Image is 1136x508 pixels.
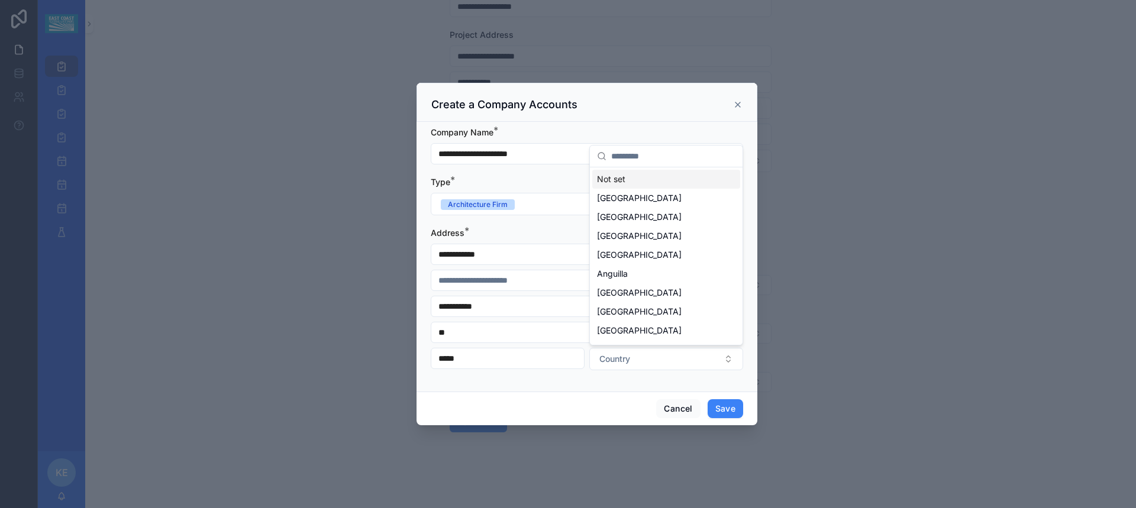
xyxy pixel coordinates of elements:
[592,264,740,283] div: Anguilla
[708,399,743,418] button: Save
[592,340,740,359] div: [GEOGRAPHIC_DATA]
[656,399,700,418] button: Cancel
[592,208,740,227] div: [GEOGRAPHIC_DATA]
[590,167,743,345] div: Suggestions
[599,353,630,365] span: Country
[592,245,740,264] div: [GEOGRAPHIC_DATA]
[592,227,740,245] div: [GEOGRAPHIC_DATA]
[448,199,508,210] div: Architecture Firm
[431,177,450,187] span: Type
[589,348,743,370] button: Select Button
[431,127,493,137] span: Company Name
[592,321,740,340] div: [GEOGRAPHIC_DATA]
[592,170,740,189] div: Not set
[431,98,577,112] h3: Create a Company Accounts
[431,228,464,238] span: Address
[592,302,740,321] div: [GEOGRAPHIC_DATA]
[592,283,740,302] div: [GEOGRAPHIC_DATA]
[431,193,743,215] button: Select Button
[592,189,740,208] div: [GEOGRAPHIC_DATA]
